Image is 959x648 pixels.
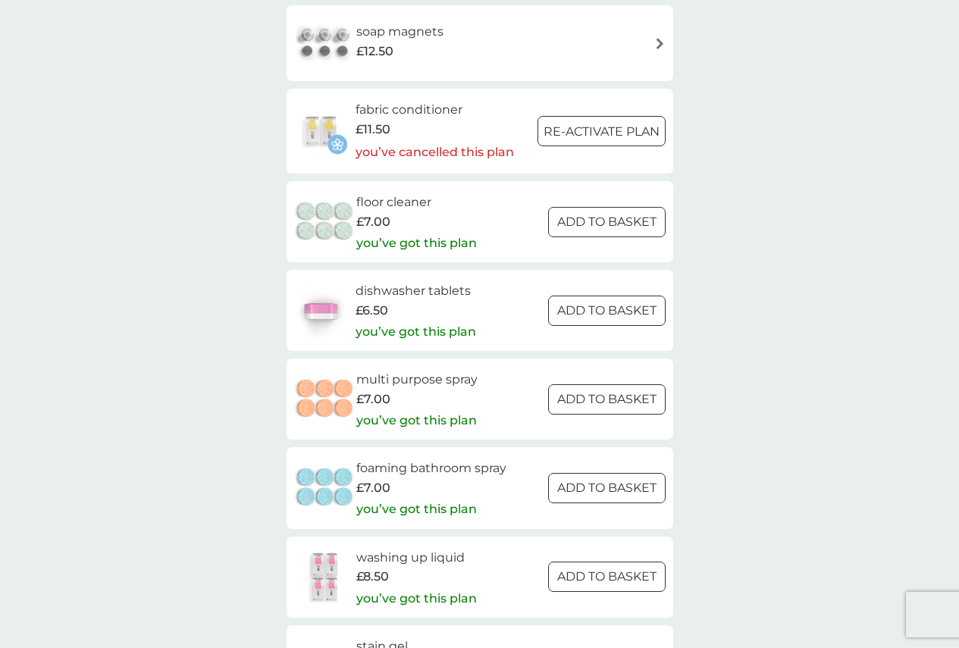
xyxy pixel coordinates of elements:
[356,370,478,390] h6: multi purpose spray
[356,459,506,478] h6: foaming bathroom spray
[356,120,390,139] span: £11.50
[548,207,666,237] button: ADD TO BASKET
[548,384,666,415] button: ADD TO BASKET
[356,42,393,61] span: £12.50
[294,284,347,337] img: dishwasher tablets
[548,562,666,592] button: ADD TO BASKET
[356,567,389,587] span: £8.50
[557,390,657,409] p: ADD TO BASKET
[356,499,477,519] p: you’ve got this plan
[356,193,477,212] h6: floor cleaner
[548,296,666,326] button: ADD TO BASKET
[294,550,356,603] img: washing up liquid
[356,322,476,342] p: you’ve got this plan
[356,301,388,321] span: £6.50
[356,411,477,430] p: you’ve got this plan
[356,390,390,409] span: £7.00
[356,142,514,162] p: you’ve cancelled this plan
[356,548,477,568] h6: washing up liquid
[557,301,657,321] p: ADD TO BASKET
[294,196,356,249] img: floor cleaner
[356,212,390,232] span: £7.00
[356,233,477,253] p: you’ve got this plan
[548,473,666,503] button: ADD TO BASKET
[294,17,356,70] img: soap magnets
[557,567,657,587] p: ADD TO BASKET
[294,105,347,158] img: fabric conditioner
[356,589,477,609] p: you’ve got this plan
[356,100,514,120] h6: fabric conditioner
[356,478,390,498] span: £7.00
[557,478,657,498] p: ADD TO BASKET
[537,116,666,146] button: Re-activate Plan
[356,281,476,301] h6: dishwasher tablets
[557,212,657,232] p: ADD TO BASKET
[294,373,356,426] img: multi purpose spray
[356,22,443,42] h6: soap magnets
[294,462,356,515] img: foaming bathroom spray
[654,38,666,49] img: arrow right
[544,122,660,142] p: Re-activate Plan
